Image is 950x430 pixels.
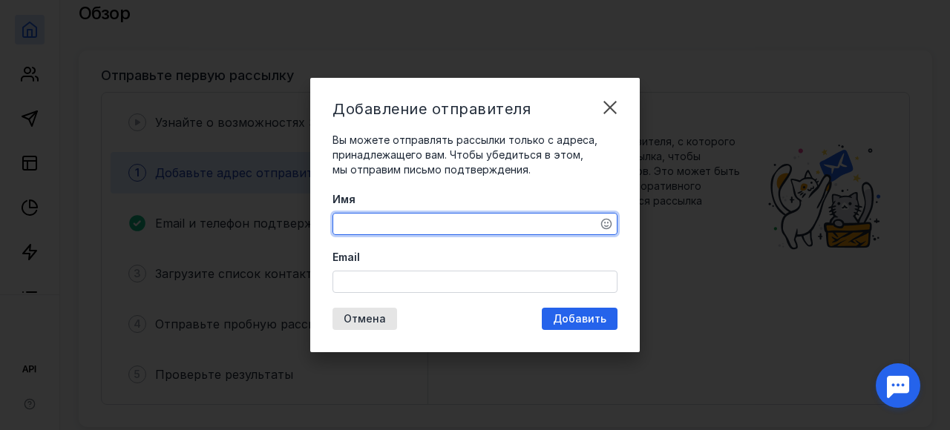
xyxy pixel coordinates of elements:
button: Отмена [332,308,397,330]
span: Имя [332,192,356,207]
span: Отмена [344,313,386,325]
span: Добавление отправителя [332,100,531,118]
span: Email [332,250,360,265]
span: Вы можете отправлять рассылки только с адреса, принадлежащего вам. Чтобы убедиться в этом, мы отп... [332,133,597,176]
span: Добавить [553,313,606,325]
button: Добавить [542,308,617,330]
